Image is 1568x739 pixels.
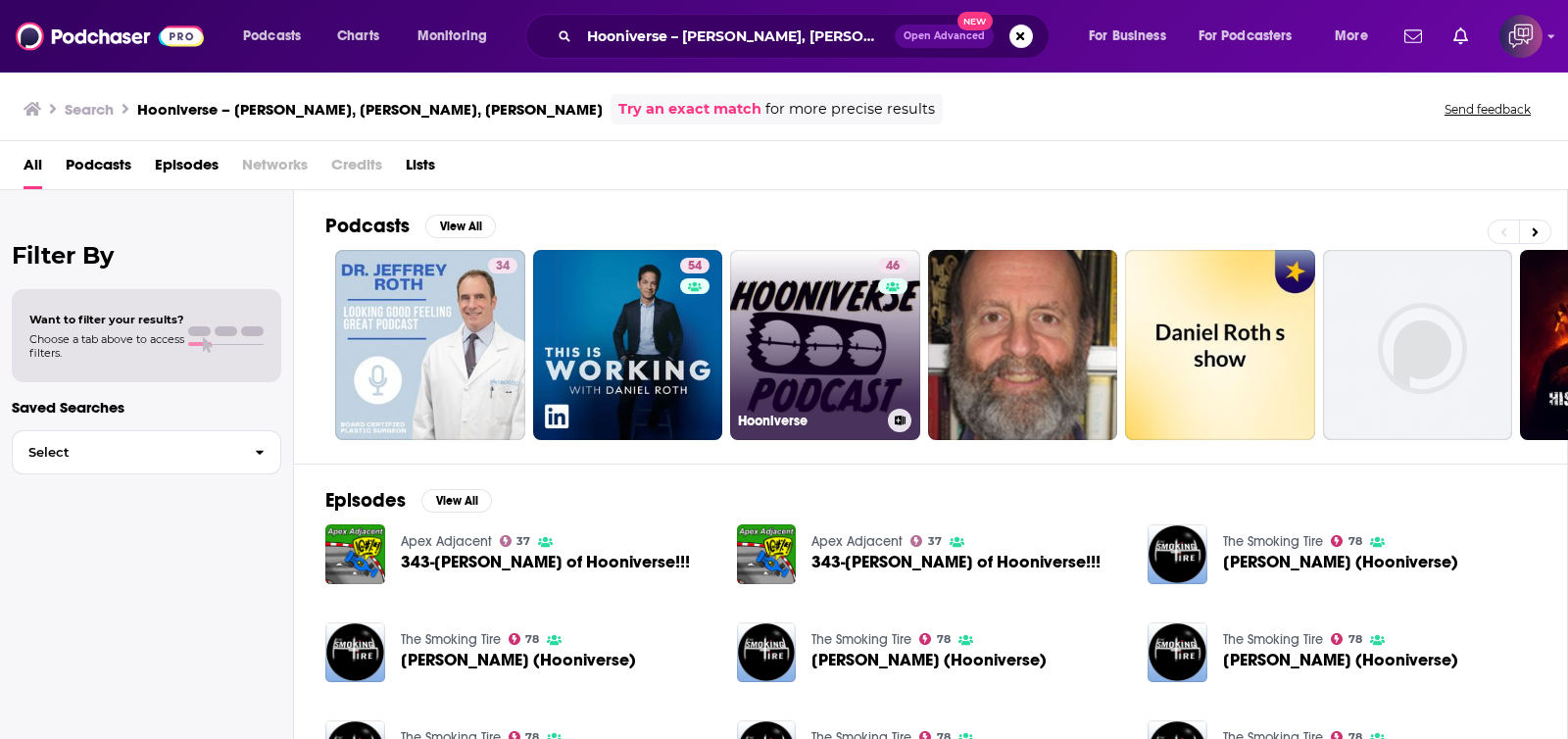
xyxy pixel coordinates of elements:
a: 54 [680,258,710,273]
span: 78 [1348,537,1362,546]
span: Logged in as corioliscompany [1499,15,1543,58]
span: [PERSON_NAME] (Hooniverse) [1223,554,1458,570]
a: Try an exact match [618,98,761,121]
a: Episodes [155,149,219,189]
input: Search podcasts, credits, & more... [579,21,895,52]
span: Open Advanced [904,31,985,41]
img: Jeff Glucker (Hooniverse) [1148,622,1207,682]
a: Show notifications dropdown [1445,20,1476,53]
a: 37 [500,535,531,547]
span: Charts [337,23,379,50]
span: 78 [937,635,951,644]
span: Credits [331,149,382,189]
span: 46 [886,257,900,276]
a: Jeff Glucker (Hooniverse) [401,652,636,668]
span: For Podcasters [1199,23,1293,50]
span: Podcasts [243,23,301,50]
button: open menu [1186,21,1321,52]
span: 78 [1348,635,1362,644]
button: Send feedback [1439,101,1537,118]
a: 54 [533,250,723,440]
a: Podcasts [66,149,131,189]
a: Jeff Glucker (Hooniverse) [1223,652,1458,668]
a: 34 [335,250,525,440]
span: 34 [496,257,510,276]
span: 54 [688,257,702,276]
span: for more precise results [765,98,935,121]
img: Jeff Glucker (Hooniverse) [325,622,385,682]
span: For Business [1089,23,1166,50]
button: open menu [1321,21,1393,52]
a: 46 [878,258,907,273]
button: Show profile menu [1499,15,1543,58]
button: Select [12,430,281,474]
button: View All [425,215,496,238]
span: Want to filter your results? [29,313,184,326]
a: Jeff Glucker (Hooniverse) [1223,554,1458,570]
img: 343-Jeff Glucker of Hooniverse!!! [737,524,797,584]
a: 78 [509,633,540,645]
a: Lists [406,149,435,189]
button: open menu [404,21,513,52]
a: 37 [910,535,942,547]
p: Saved Searches [12,398,281,417]
span: 343-[PERSON_NAME] of Hooniverse!!! [811,554,1101,570]
h3: Hooniverse – [PERSON_NAME], [PERSON_NAME], [PERSON_NAME] [137,100,603,119]
img: Podchaser - Follow, Share and Rate Podcasts [16,18,204,55]
a: The Smoking Tire [1223,631,1323,648]
span: 78 [525,635,539,644]
button: open menu [229,21,326,52]
a: 46Hooniverse [730,250,920,440]
a: 78 [1331,535,1362,547]
a: All [24,149,42,189]
a: EpisodesView All [325,488,492,513]
a: 78 [919,633,951,645]
a: Show notifications dropdown [1396,20,1430,53]
h3: Search [65,100,114,119]
a: 34 [488,258,517,273]
button: open menu [1075,21,1191,52]
img: Jeff Glucker (Hooniverse) [737,622,797,682]
button: View All [421,489,492,513]
a: The Smoking Tire [1223,533,1323,550]
img: 343-Jeff Glucker of Hooniverse!!! [325,524,385,584]
span: More [1335,23,1368,50]
span: 37 [928,537,942,546]
img: User Profile [1499,15,1543,58]
a: Apex Adjacent [811,533,903,550]
span: 343-[PERSON_NAME] of Hooniverse!!! [401,554,690,570]
h2: Podcasts [325,214,410,238]
span: [PERSON_NAME] (Hooniverse) [401,652,636,668]
span: Networks [242,149,308,189]
span: Choose a tab above to access filters. [29,332,184,360]
span: [PERSON_NAME] (Hooniverse) [1223,652,1458,668]
div: Search podcasts, credits, & more... [544,14,1068,59]
a: 78 [1331,633,1362,645]
span: [PERSON_NAME] (Hooniverse) [811,652,1047,668]
a: PodcastsView All [325,214,496,238]
span: Select [13,446,239,459]
a: Charts [324,21,391,52]
img: Jeff Glucker (Hooniverse) [1148,524,1207,584]
a: The Smoking Tire [811,631,911,648]
a: 343-Jeff Glucker of Hooniverse!!! [401,554,690,570]
span: New [957,12,993,30]
span: Monitoring [417,23,487,50]
a: Apex Adjacent [401,533,492,550]
a: The Smoking Tire [401,631,501,648]
span: 37 [516,537,530,546]
a: Jeff Glucker (Hooniverse) [811,652,1047,668]
a: 343-Jeff Glucker of Hooniverse!!! [811,554,1101,570]
h2: Episodes [325,488,406,513]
